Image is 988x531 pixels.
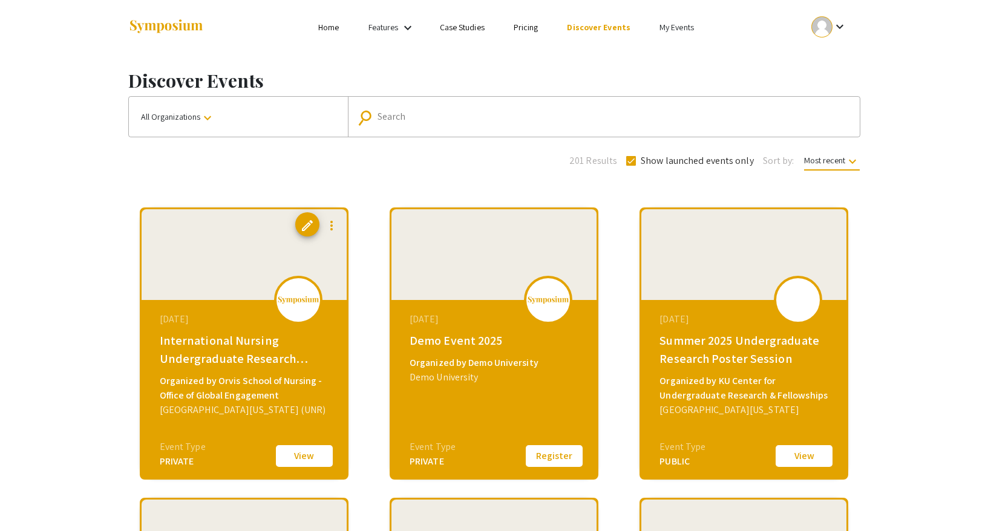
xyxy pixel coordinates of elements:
[410,356,581,370] div: Organized by Demo University
[659,440,705,454] div: Event Type
[514,22,538,33] a: Pricing
[410,440,456,454] div: Event Type
[300,218,315,233] span: edit
[833,19,847,34] mat-icon: Expand account dropdown
[440,22,485,33] a: Case Studies
[794,149,869,171] button: Most recent
[410,331,581,350] div: Demo Event 2025
[160,331,332,368] div: International Nursing Undergraduate Research Symposium (INURS)
[129,97,348,137] button: All Organizations
[567,22,630,33] a: Discover Events
[659,331,831,368] div: Summer 2025 Undergraduate Research Poster Session
[160,312,332,327] div: [DATE]
[128,19,204,35] img: Symposium by ForagerOne
[359,107,377,128] mat-icon: Search
[763,154,794,168] span: Sort by:
[659,312,831,327] div: [DATE]
[141,111,215,122] span: All Organizations
[128,70,860,91] h1: Discover Events
[659,22,694,33] a: My Events
[295,212,319,236] button: edit
[845,154,860,169] mat-icon: keyboard_arrow_down
[659,403,831,417] div: [GEOGRAPHIC_DATA][US_STATE]
[410,312,581,327] div: [DATE]
[200,111,215,125] mat-icon: keyboard_arrow_down
[318,22,339,33] a: Home
[324,218,339,233] mat-icon: more_vert
[799,13,860,41] button: Expand account dropdown
[774,443,834,469] button: View
[410,370,581,385] div: Demo University
[277,296,319,304] img: logo_v2.png
[160,454,206,469] div: PRIVATE
[401,21,415,35] mat-icon: Expand Features list
[659,454,705,469] div: PUBLIC
[368,22,399,33] a: Features
[659,374,831,403] div: Organized by KU Center for Undergraduate Research & Fellowships
[641,154,754,168] span: Show launched events only
[160,403,332,417] div: [GEOGRAPHIC_DATA][US_STATE] (UNR)
[160,440,206,454] div: Event Type
[410,454,456,469] div: PRIVATE
[274,443,335,469] button: View
[569,154,617,168] span: 201 Results
[804,155,860,171] span: Most recent
[160,374,332,403] div: Organized by Orvis School of Nursing - Office of Global Engagement
[524,443,584,469] button: Register
[527,296,569,304] img: logo_v2.png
